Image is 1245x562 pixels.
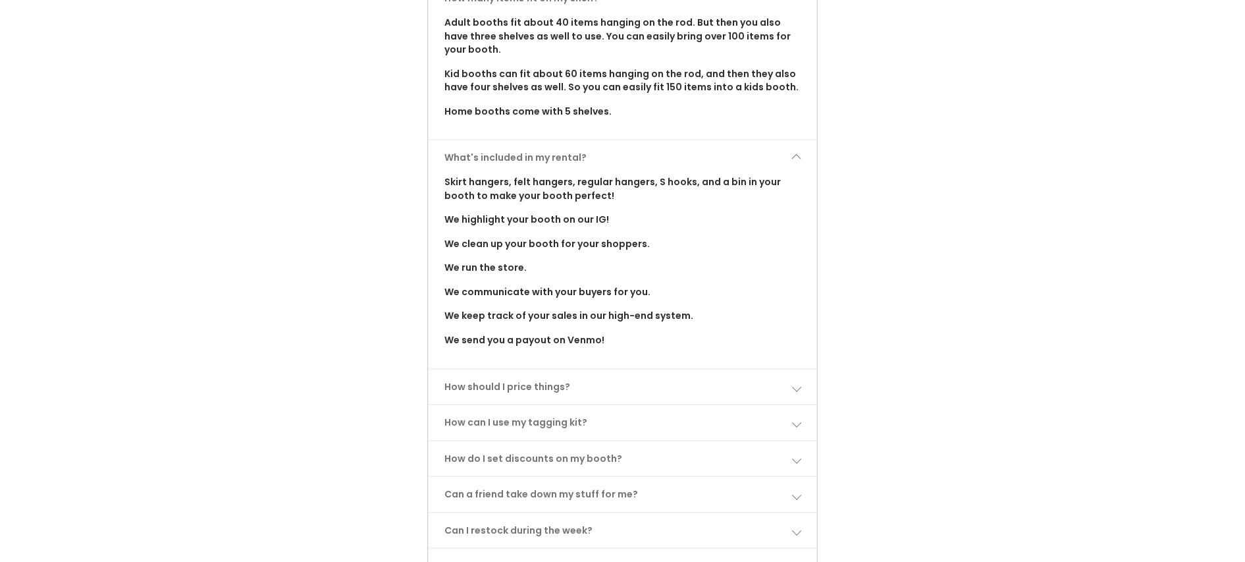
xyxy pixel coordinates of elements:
[444,309,801,323] p: We keep track of your sales in our high-end system.
[429,513,816,548] a: Can I restock during the week?
[429,405,816,440] a: How can I use my tagging kit?
[444,213,801,227] p: We highlight your booth on our IG!
[429,441,816,476] a: How do I set discounts on my booth?
[429,370,816,405] a: How should I price things?
[444,285,801,299] p: We communicate with your buyers for you.
[429,140,816,175] a: What's included in my rental?
[429,477,816,512] a: Can a friend take down my stuff for me?
[444,67,801,94] p: Kid booths can fit about 60 items hanging on the rod, and then they also have four shelves as wel...
[444,333,801,347] p: We send you a payout on Venmo!
[444,261,801,275] p: We run the store.
[444,16,801,57] p: Adult booths fit about 40 items hanging on the rod. But then you also have three shelves as well ...
[444,237,801,251] p: We clean up your booth for your shoppers.
[444,105,801,119] p: Home booths come with 5 shelves.
[444,175,801,202] p: Skirt hangers, felt hangers, regular hangers, S hooks, and a bin in your booth to make your booth...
